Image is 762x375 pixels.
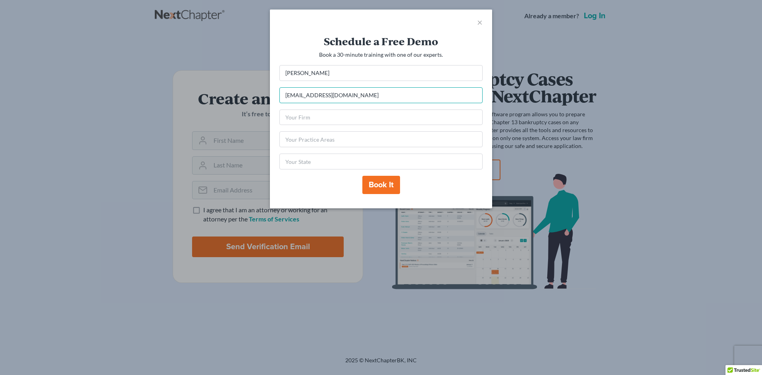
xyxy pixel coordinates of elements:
input: Your State [279,154,483,169]
p: Book a 30-minute training with one of our experts. [279,51,483,59]
input: Your Firm [279,110,483,125]
input: Your Practice Areas [279,131,483,147]
button: close [477,17,483,27]
input: Your Name [279,65,483,81]
input: Your Email [279,87,483,103]
span: × [477,16,483,28]
h3: Schedule a Free Demo [279,35,483,48]
button: Book it [362,176,400,194]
